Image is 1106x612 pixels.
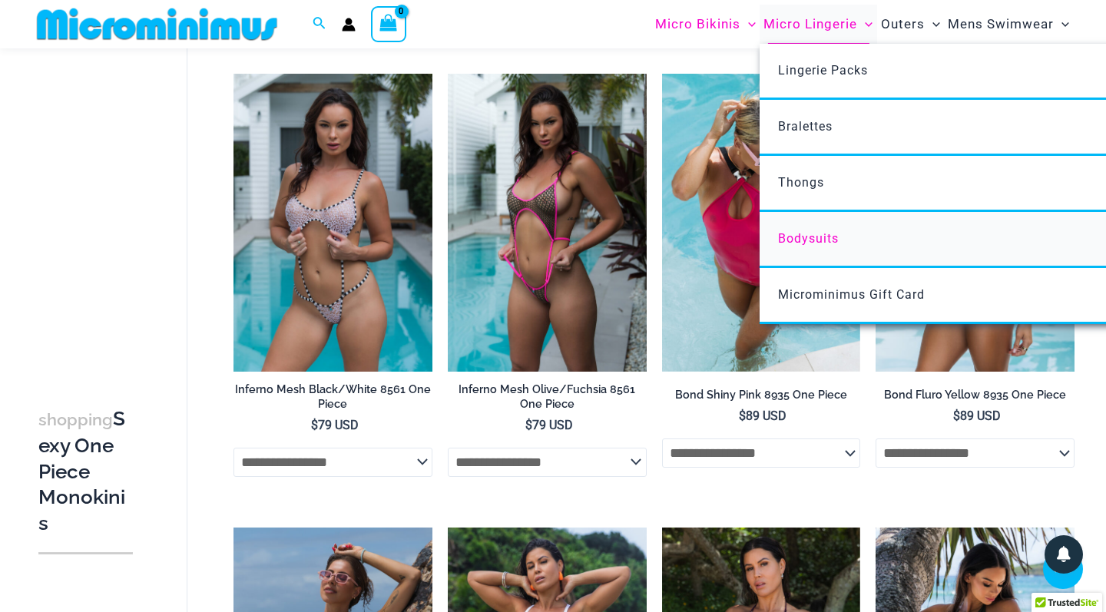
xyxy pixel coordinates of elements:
a: Search icon link [313,15,326,34]
a: OutersMenu ToggleMenu Toggle [877,5,944,44]
span: Menu Toggle [740,5,756,44]
a: Bond Fluro Yellow 8935 One Piece [876,388,1075,408]
bdi: 79 USD [311,418,359,432]
nav: Site Navigation [649,2,1075,46]
a: Bond Shiny Pink 8935 One Piece [662,388,861,408]
a: Inferno Mesh Black White 8561 One Piece 05Inferno Mesh Black White 8561 One Piece 08Inferno Mesh ... [233,74,432,372]
span: Menu Toggle [925,5,940,44]
a: View Shopping Cart, empty [371,6,406,41]
bdi: 89 USD [953,409,1001,423]
span: shopping [38,410,113,429]
span: $ [739,409,746,423]
span: $ [953,409,960,423]
a: Mens SwimwearMenu ToggleMenu Toggle [944,5,1073,44]
span: Menu Toggle [1054,5,1069,44]
span: $ [311,418,318,432]
a: Account icon link [342,18,356,31]
span: Microminimus Gift Card [778,287,925,302]
h2: Bond Fluro Yellow 8935 One Piece [876,388,1075,402]
h2: Inferno Mesh Olive/Fuchsia 8561 One Piece [448,382,647,411]
h2: Bond Shiny Pink 8935 One Piece [662,388,861,402]
a: Inferno Mesh Olive Fuchsia 8561 One Piece 02Inferno Mesh Olive Fuchsia 8561 One Piece 07Inferno M... [448,74,647,372]
span: Mens Swimwear [948,5,1054,44]
span: Lingerie Packs [778,63,868,78]
iframe: TrustedSite Certified [38,51,177,359]
a: Inferno Mesh Black/White 8561 One Piece [233,382,432,417]
span: Micro Lingerie [763,5,857,44]
a: Inferno Mesh Olive/Fuchsia 8561 One Piece [448,382,647,417]
img: MM SHOP LOGO FLAT [31,7,283,41]
h3: Sexy One Piece Monokinis [38,406,133,537]
span: Bodysuits [778,231,839,246]
bdi: 79 USD [525,418,573,432]
bdi: 89 USD [739,409,786,423]
img: Inferno Mesh Olive Fuchsia 8561 One Piece 02 [448,74,647,372]
img: Bond Shiny Pink 8935 One Piece 09 [662,74,861,372]
img: Inferno Mesh Black White 8561 One Piece 05 [233,74,432,372]
a: Micro LingerieMenu ToggleMenu Toggle [760,5,876,44]
span: Thongs [778,175,824,190]
span: Micro Bikinis [655,5,740,44]
a: Micro BikinisMenu ToggleMenu Toggle [651,5,760,44]
span: $ [525,418,532,432]
h2: Inferno Mesh Black/White 8561 One Piece [233,382,432,411]
span: Menu Toggle [857,5,873,44]
span: Outers [881,5,925,44]
span: Bralettes [778,119,833,134]
a: Bond Shiny Pink 8935 One Piece 09Bond Shiny Pink 8935 One Piece 08Bond Shiny Pink 8935 One Piece 08 [662,74,861,372]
